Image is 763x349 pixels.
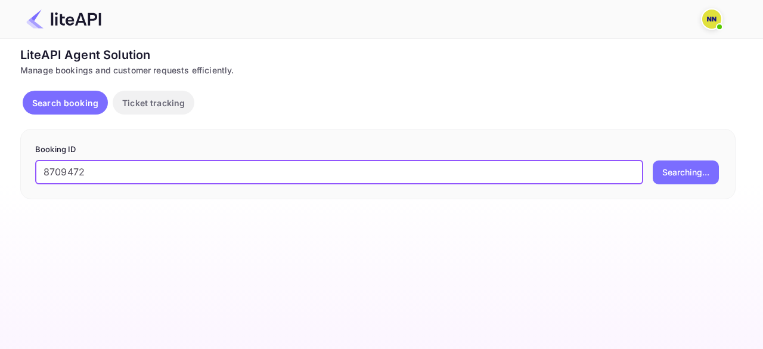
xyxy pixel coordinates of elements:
[32,97,98,109] p: Search booking
[26,10,101,29] img: LiteAPI Logo
[122,97,185,109] p: Ticket tracking
[35,144,721,156] p: Booking ID
[35,160,643,184] input: Enter Booking ID (e.g., 63782194)
[20,64,736,76] div: Manage bookings and customer requests efficiently.
[653,160,719,184] button: Searching...
[702,10,721,29] img: N/A N/A
[20,46,736,64] div: LiteAPI Agent Solution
